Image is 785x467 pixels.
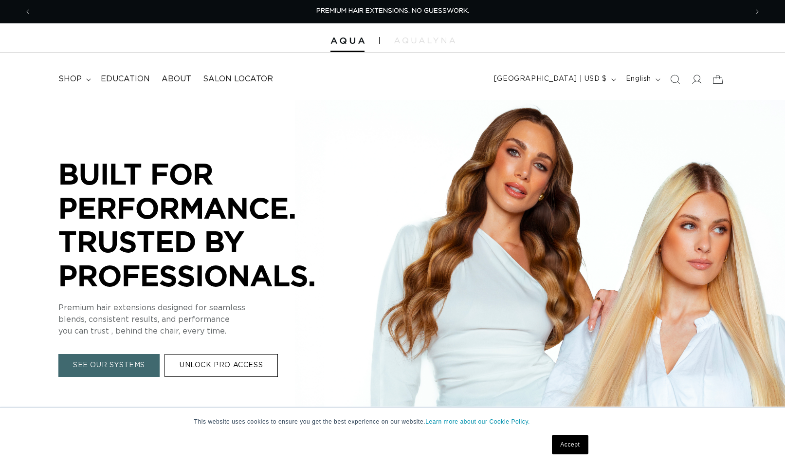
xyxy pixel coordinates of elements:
[494,74,607,84] span: [GEOGRAPHIC_DATA] | USD $
[162,74,191,84] span: About
[17,2,38,21] button: Previous announcement
[58,314,350,326] p: blends, consistent results, and performance
[194,417,591,426] p: This website uses cookies to ensure you get the best experience on our website.
[156,68,197,90] a: About
[95,68,156,90] a: Education
[164,355,278,377] a: UNLOCK PRO ACCESS
[58,326,350,337] p: you can trust , behind the chair, every time.
[101,74,150,84] span: Education
[58,157,350,292] p: BUILT FOR PERFORMANCE. TRUSTED BY PROFESSIONALS.
[664,69,686,90] summary: Search
[203,74,273,84] span: Salon Locator
[747,2,768,21] button: Next announcement
[626,74,651,84] span: English
[53,68,95,90] summary: shop
[58,355,160,377] a: SEE OUR SYSTEMS
[552,435,588,454] a: Accept
[58,302,350,314] p: Premium hair extensions designed for seamless
[425,418,530,425] a: Learn more about our Cookie Policy.
[316,8,469,14] span: PREMIUM HAIR EXTENSIONS. NO GUESSWORK.
[197,68,279,90] a: Salon Locator
[58,74,82,84] span: shop
[330,37,365,44] img: Aqua Hair Extensions
[488,70,620,89] button: [GEOGRAPHIC_DATA] | USD $
[620,70,664,89] button: English
[394,37,455,43] img: aqualyna.com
